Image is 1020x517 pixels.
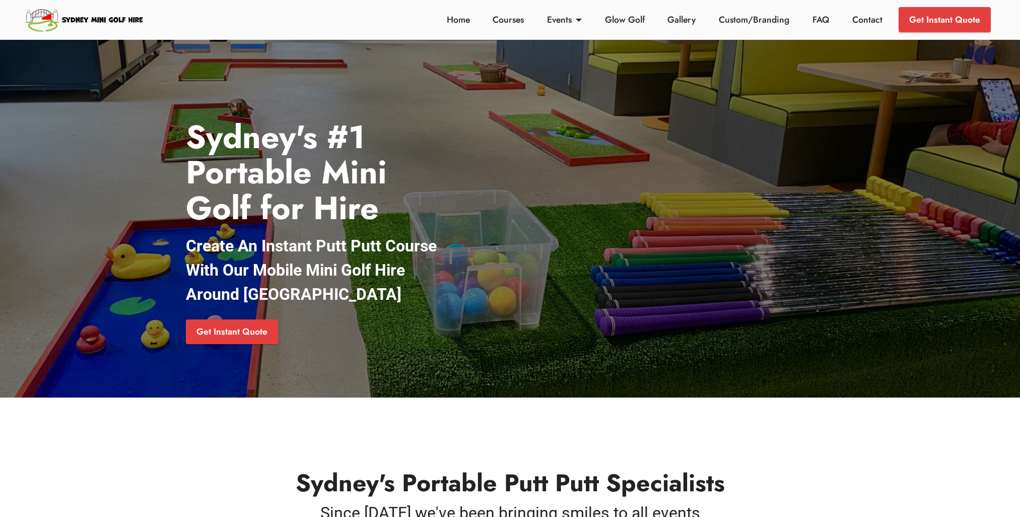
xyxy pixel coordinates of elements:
strong: Sydney's #1 Portable Mini Golf for Hire [186,114,387,231]
a: FAQ [810,13,832,26]
strong: Sydney's Portable Putt Putt Specialists [296,466,725,500]
a: Custom/Branding [716,13,792,26]
a: Get Instant Quote [186,319,278,345]
a: Events [545,13,585,26]
img: Sydney Mini Golf Hire [24,5,146,34]
a: Contact [849,13,885,26]
a: Gallery [665,13,699,26]
strong: Create An Instant Putt Putt Course With Our Mobile Mini Golf Hire Around [GEOGRAPHIC_DATA] [186,236,437,304]
a: Glow Golf [602,13,647,26]
a: Get Instant Quote [899,7,991,32]
a: Home [444,13,472,26]
a: Courses [490,13,527,26]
